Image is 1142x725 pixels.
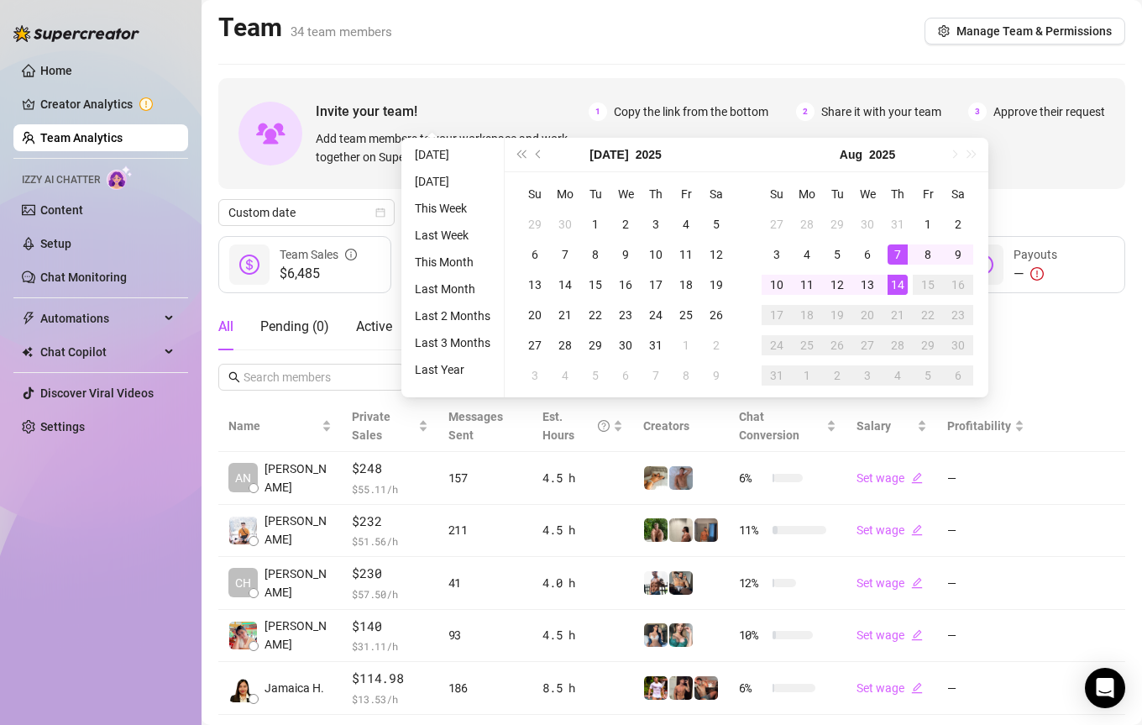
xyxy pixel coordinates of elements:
div: 29 [827,214,847,234]
span: edit [911,472,923,484]
th: Su [520,179,550,209]
li: Last 2 Months [408,306,497,326]
a: Set wageedit [856,628,923,642]
img: Osvaldo [694,676,718,700]
div: 13 [857,275,877,295]
div: 5 [585,365,605,386]
td: 2025-08-08 [671,360,701,391]
span: edit [911,577,923,589]
div: 10 [767,275,787,295]
div: 28 [555,335,575,355]
td: 2025-07-22 [580,300,610,330]
td: 2025-08-05 [822,239,852,270]
th: Th [641,179,671,209]
button: Choose a year [636,138,662,171]
div: 41 [448,574,523,592]
th: Creators [633,401,729,452]
a: Set wageedit [856,523,923,537]
div: 6 [857,244,877,265]
th: We [852,179,883,209]
div: 29 [585,335,605,355]
button: Manage Team & Permissions [925,18,1125,45]
td: 2025-08-31 [762,360,792,391]
div: 20 [525,305,545,325]
div: 9 [706,365,726,386]
span: thunderbolt [22,312,35,325]
div: 8 [585,244,605,265]
div: 21 [555,305,575,325]
img: George [669,571,693,595]
span: $ 51.56 /h [352,533,427,549]
td: 2025-07-07 [550,239,580,270]
span: [PERSON_NAME] [265,460,332,496]
td: 2025-07-11 [671,239,701,270]
button: Choose a month [589,138,628,171]
div: 5 [706,214,726,234]
td: 2025-07-25 [671,300,701,330]
th: Tu [580,179,610,209]
span: search [228,371,240,383]
td: 2025-07-31 [883,209,913,239]
img: Ralphy [669,518,693,542]
div: 5 [827,244,847,265]
td: 2025-07-05 [701,209,731,239]
td: 2025-08-09 [701,360,731,391]
span: CH [235,574,251,592]
span: Active [356,318,392,334]
td: — [937,505,1035,558]
div: 12 [827,275,847,295]
span: setting [938,25,950,37]
td: 2025-08-18 [792,300,822,330]
td: 2025-08-09 [943,239,973,270]
div: 1 [918,214,938,234]
div: 17 [767,305,787,325]
td: 2025-09-04 [883,360,913,391]
h2: Team [218,12,392,44]
td: 2025-08-25 [792,330,822,360]
span: dollar-circle [239,255,259,275]
div: 4 [555,365,575,386]
span: 1 [589,102,607,121]
div: 2 [948,214,968,234]
a: Settings [40,420,85,433]
td: 2025-08-10 [762,270,792,300]
div: 4 [797,244,817,265]
div: 14 [555,275,575,295]
div: 23 [948,305,968,325]
span: Payouts [1014,248,1057,261]
td: 2025-08-24 [762,330,792,360]
img: Jayson Roa [229,517,257,544]
div: 31 [646,335,666,355]
span: question-circle [598,407,610,444]
span: $230 [352,564,427,584]
td: 2025-08-16 [943,270,973,300]
td: 2025-08-06 [852,239,883,270]
div: 4 [676,214,696,234]
div: 2 [706,335,726,355]
div: 3 [525,365,545,386]
button: Choose a month [840,138,862,171]
td: — [937,557,1035,610]
td: 2025-07-13 [520,270,550,300]
div: 1 [585,214,605,234]
div: 9 [948,244,968,265]
li: Last 3 Months [408,333,497,353]
td: 2025-08-30 [943,330,973,360]
td: 2025-07-27 [520,330,550,360]
img: Chat Copilot [22,346,33,358]
div: 21 [888,305,908,325]
button: Previous month (PageUp) [530,138,548,171]
div: 4.0 h [542,574,622,592]
div: 17 [646,275,666,295]
td: 2025-08-29 [913,330,943,360]
span: calendar [375,208,385,218]
td: 2025-08-17 [762,300,792,330]
td: 2025-07-17 [641,270,671,300]
div: 6 [948,365,968,386]
img: Joey [669,466,693,490]
span: Automations [40,305,160,332]
div: 30 [948,335,968,355]
th: Th [883,179,913,209]
td: 2025-08-06 [610,360,641,391]
div: 22 [918,305,938,325]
